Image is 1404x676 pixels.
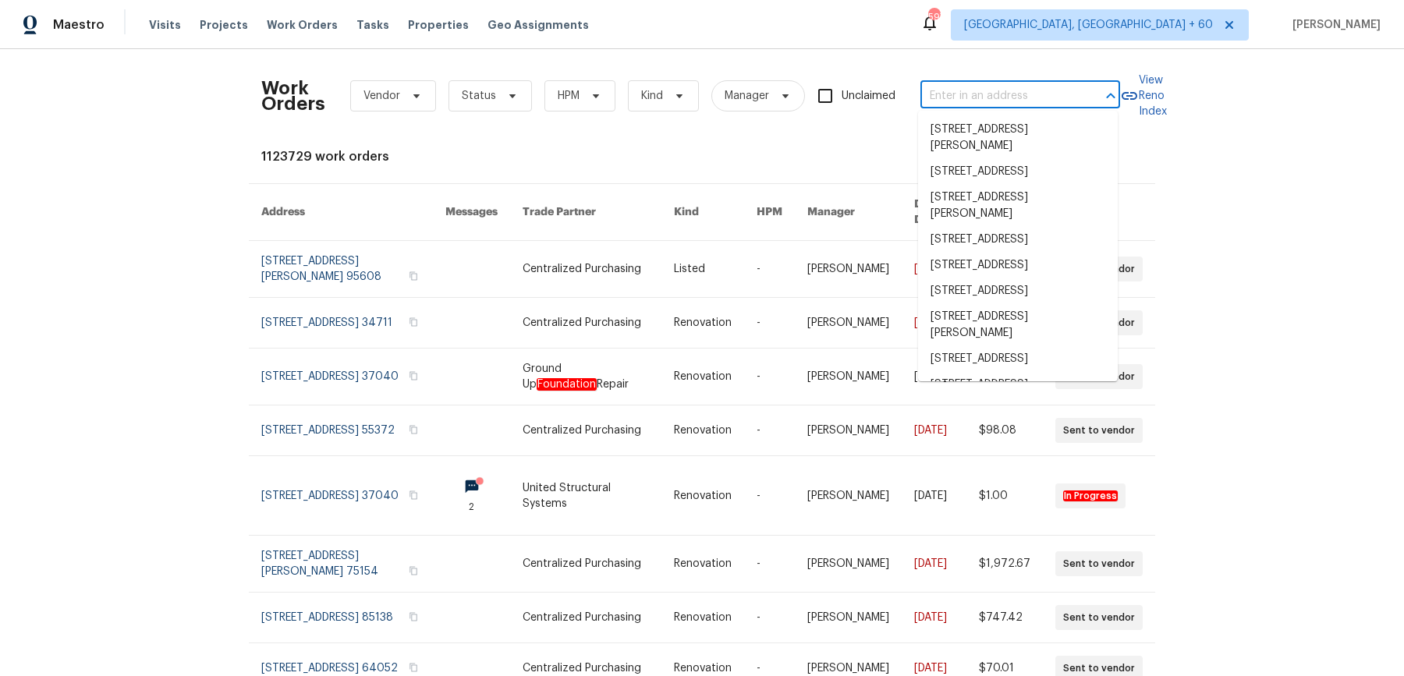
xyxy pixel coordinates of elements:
[744,405,795,456] td: -
[661,184,744,241] th: Kind
[795,298,902,349] td: [PERSON_NAME]
[744,241,795,298] td: -
[744,456,795,536] td: -
[406,488,420,502] button: Copy Address
[918,346,1118,372] li: [STREET_ADDRESS]
[406,269,420,283] button: Copy Address
[249,184,433,241] th: Address
[744,349,795,405] td: -
[406,610,420,624] button: Copy Address
[510,456,662,536] td: United Structural Systems
[406,423,420,437] button: Copy Address
[1120,73,1167,119] a: View Reno Index
[406,564,420,578] button: Copy Address
[433,184,510,241] th: Messages
[149,17,181,33] span: Visits
[510,405,662,456] td: Centralized Purchasing
[918,304,1118,346] li: [STREET_ADDRESS][PERSON_NAME]
[902,184,966,241] th: Due Date
[661,536,744,593] td: Renovation
[795,349,902,405] td: [PERSON_NAME]
[510,536,662,593] td: Centralized Purchasing
[356,19,389,30] span: Tasks
[795,405,902,456] td: [PERSON_NAME]
[406,660,420,674] button: Copy Address
[558,88,580,104] span: HPM
[1100,85,1122,107] button: Close
[918,117,1118,159] li: [STREET_ADDRESS][PERSON_NAME]
[661,456,744,536] td: Renovation
[661,593,744,643] td: Renovation
[462,88,496,104] span: Status
[261,80,325,111] h2: Work Orders
[918,253,1118,278] li: [STREET_ADDRESS]
[661,298,744,349] td: Renovation
[487,17,589,33] span: Geo Assignments
[918,278,1118,304] li: [STREET_ADDRESS]
[918,159,1118,185] li: [STREET_ADDRESS]
[795,456,902,536] td: [PERSON_NAME]
[795,536,902,593] td: [PERSON_NAME]
[406,369,420,383] button: Copy Address
[510,241,662,298] td: Centralized Purchasing
[661,349,744,405] td: Renovation
[744,298,795,349] td: -
[510,349,662,405] td: Ground Up Repair
[744,536,795,593] td: -
[200,17,248,33] span: Projects
[261,149,1143,165] div: 1123729 work orders
[510,593,662,643] td: Centralized Purchasing
[267,17,338,33] span: Work Orders
[406,315,420,329] button: Copy Address
[744,184,795,241] th: HPM
[795,593,902,643] td: [PERSON_NAME]
[795,241,902,298] td: [PERSON_NAME]
[918,372,1118,414] li: [STREET_ADDRESS][PERSON_NAME]
[964,17,1213,33] span: [GEOGRAPHIC_DATA], [GEOGRAPHIC_DATA] + 60
[725,88,769,104] span: Manager
[918,227,1118,253] li: [STREET_ADDRESS]
[1286,17,1381,33] span: [PERSON_NAME]
[795,184,902,241] th: Manager
[641,88,663,104] span: Kind
[842,88,895,104] span: Unclaimed
[661,241,744,298] td: Listed
[53,17,105,33] span: Maestro
[408,17,469,33] span: Properties
[510,184,662,241] th: Trade Partner
[510,298,662,349] td: Centralized Purchasing
[661,405,744,456] td: Renovation
[928,9,939,25] div: 597
[920,84,1076,108] input: Enter in an address
[363,88,400,104] span: Vendor
[744,593,795,643] td: -
[918,185,1118,227] li: [STREET_ADDRESS][PERSON_NAME]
